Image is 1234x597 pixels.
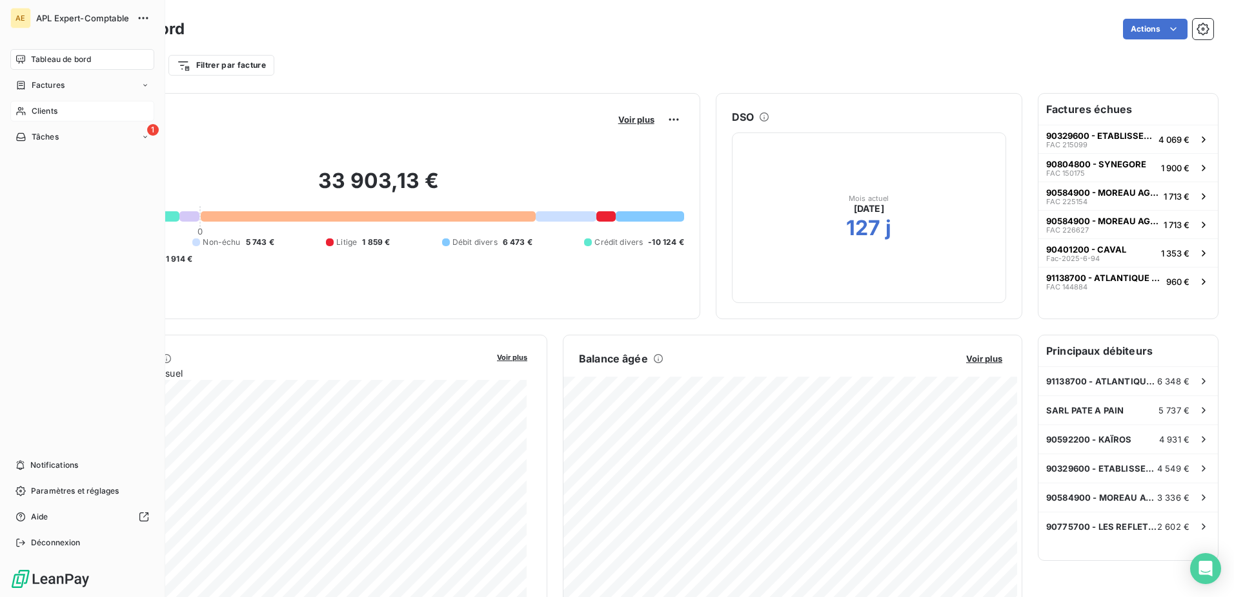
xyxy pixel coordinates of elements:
[885,215,891,241] h2: j
[1164,191,1189,202] span: 1 713 €
[594,236,643,248] span: Crédit divers
[1038,182,1218,210] button: 90584900 - MOREAU AGENCEMENTFAC 2251541 713 €
[73,168,684,207] h2: 33 903,13 €
[966,353,1002,364] span: Voir plus
[962,353,1006,364] button: Voir plus
[1046,434,1132,445] span: 90592200 - KAÏROS
[1161,163,1189,173] span: 1 900 €
[1123,19,1188,39] button: Actions
[10,569,90,589] img: Logo LeanPay
[30,459,78,471] span: Notifications
[1046,376,1157,386] span: 91138700 - ATLANTIQUE CONTRÔLE ASPIRATION
[1038,335,1218,366] h6: Principaux débiteurs
[162,253,192,265] span: -1 914 €
[1046,283,1087,291] span: FAC 144884
[503,236,532,248] span: 6 473 €
[1158,405,1189,415] span: 5 737 €
[1046,405,1124,415] span: SARL PATE A PAIN
[1046,492,1157,503] span: 90584900 - MOREAU AGENCEMENT
[1046,198,1087,205] span: FAC 225154
[1046,521,1157,532] span: 90775700 - LES REFLETS GOURMANDS
[1046,216,1158,226] span: 90584900 - MOREAU AGENCEMENT
[1038,125,1218,153] button: 90329600 - ETABLISSEMENTS CARLIERFAC 2150994 069 €
[1038,210,1218,238] button: 90584900 - MOREAU AGENCEMENTFAC 2266271 713 €
[1046,273,1161,283] span: 91138700 - ATLANTIQUE CONTRÔLE ASPIRATION
[10,507,154,527] a: Aide
[1046,187,1158,198] span: 90584900 - MOREAU AGENCEMENT
[31,511,48,523] span: Aide
[1157,521,1189,532] span: 2 602 €
[1157,376,1189,386] span: 6 348 €
[1038,238,1218,267] button: 90401200 - CAVALFac-2025-6-941 353 €
[854,202,884,215] span: [DATE]
[1038,153,1218,182] button: 90804800 - SYNEGOREFAC 1501751 900 €
[1157,492,1189,503] span: 3 336 €
[73,366,488,380] span: Chiffre d'affaires mensuel
[1159,434,1189,445] span: 4 931 €
[1046,141,1087,149] span: FAC 215099
[1038,94,1218,125] h6: Factures échues
[1046,226,1089,234] span: FAC 226627
[31,485,119,497] span: Paramètres et réglages
[1158,134,1189,145] span: 4 069 €
[1046,255,1100,262] span: Fac-2025-6-94
[493,351,531,362] button: Voir plus
[1161,248,1189,258] span: 1 353 €
[1166,277,1189,287] span: 960 €
[362,236,390,248] span: 1 859 €
[1038,267,1218,295] button: 91138700 - ATLANTIQUE CONTRÔLE ASPIRATIONFAC 144884960 €
[336,236,357,248] span: Litige
[1190,553,1221,584] div: Open Intercom Messenger
[1046,159,1146,169] span: 90804800 - SYNEGORE
[618,114,654,125] span: Voir plus
[1046,131,1153,141] span: 90329600 - ETABLISSEMENTS CARLIER
[147,124,159,136] span: 1
[1157,463,1189,474] span: 4 549 €
[1046,169,1085,177] span: FAC 150175
[614,114,658,125] button: Voir plus
[32,105,57,117] span: Clients
[1046,244,1126,255] span: 90401200 - CAVAL
[732,109,754,125] h6: DSO
[36,13,129,23] span: APL Expert-Comptable
[849,194,889,202] span: Mois actuel
[32,79,65,91] span: Factures
[452,236,498,248] span: Débit divers
[203,236,240,248] span: Non-échu
[31,537,81,549] span: Déconnexion
[497,353,527,362] span: Voir plus
[846,215,880,241] h2: 127
[648,236,683,248] span: -10 124 €
[32,131,59,143] span: Tâches
[579,351,648,366] h6: Balance âgée
[246,236,274,248] span: 5 743 €
[197,226,203,236] span: 0
[1164,220,1189,230] span: 1 713 €
[10,8,31,28] div: AE
[1046,463,1157,474] span: 90329600 - ETABLISSEMENTS CARLIER
[31,54,91,65] span: Tableau de bord
[168,55,274,76] button: Filtrer par facture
